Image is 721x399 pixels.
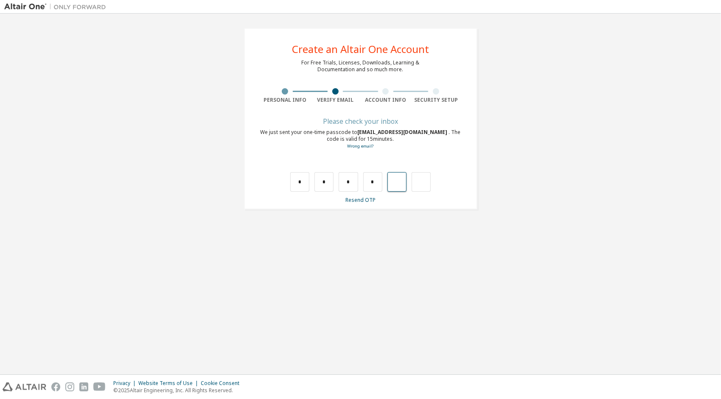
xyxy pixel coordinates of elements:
div: Create an Altair One Account [292,44,429,54]
img: altair_logo.svg [3,382,46,391]
p: © 2025 Altair Engineering, Inc. All Rights Reserved. [113,387,244,394]
div: Please check your inbox [260,119,461,124]
a: Go back to the registration form [348,143,374,149]
img: Altair One [4,3,110,11]
div: Privacy [113,380,138,387]
a: Resend OTP [345,196,376,204]
div: We just sent your one-time passcode to . The code is valid for 15 minutes. [260,129,461,150]
div: Account Info [361,97,411,103]
div: Cookie Consent [201,380,244,387]
div: Security Setup [411,97,461,103]
span: [EMAIL_ADDRESS][DOMAIN_NAME] [358,128,449,136]
div: Website Terms of Use [138,380,201,387]
img: youtube.svg [93,382,106,391]
div: Verify Email [310,97,361,103]
img: linkedin.svg [79,382,88,391]
img: instagram.svg [65,382,74,391]
div: Personal Info [260,97,311,103]
div: For Free Trials, Licenses, Downloads, Learning & Documentation and so much more. [302,59,420,73]
img: facebook.svg [51,382,60,391]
